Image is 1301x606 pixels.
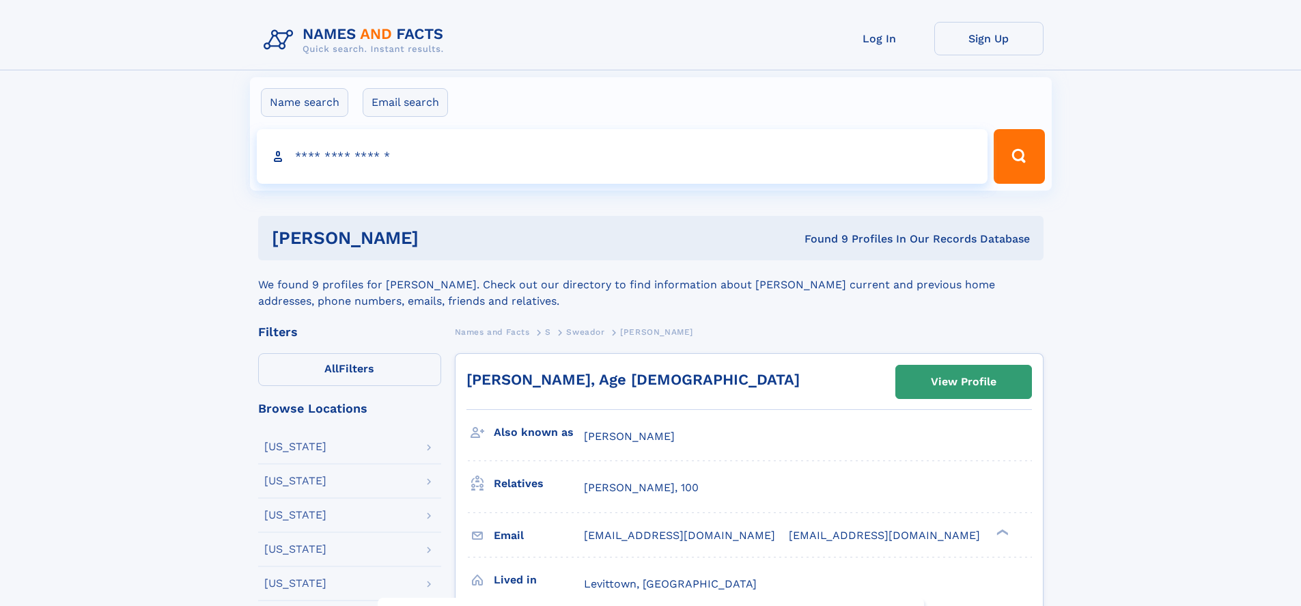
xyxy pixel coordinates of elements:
[494,421,584,444] h3: Also known as
[466,371,800,388] a: [PERSON_NAME], Age [DEMOGRAPHIC_DATA]
[258,260,1044,309] div: We found 9 profiles for [PERSON_NAME]. Check out our directory to find information about [PERSON_...
[789,529,980,542] span: [EMAIL_ADDRESS][DOMAIN_NAME]
[363,88,448,117] label: Email search
[494,472,584,495] h3: Relatives
[825,22,934,55] a: Log In
[934,22,1044,55] a: Sign Up
[993,527,1009,536] div: ❯
[258,22,455,59] img: Logo Names and Facts
[264,476,326,486] div: [US_STATE]
[258,353,441,386] label: Filters
[584,430,675,443] span: [PERSON_NAME]
[566,327,604,337] span: Sweador
[566,323,604,340] a: Sweador
[584,480,699,495] a: [PERSON_NAME], 100
[264,544,326,555] div: [US_STATE]
[584,577,757,590] span: Levittown, [GEOGRAPHIC_DATA]
[994,129,1044,184] button: Search Button
[264,441,326,452] div: [US_STATE]
[257,129,988,184] input: search input
[264,578,326,589] div: [US_STATE]
[258,326,441,338] div: Filters
[455,323,530,340] a: Names and Facts
[545,323,551,340] a: S
[611,232,1030,247] div: Found 9 Profiles In Our Records Database
[494,524,584,547] h3: Email
[620,327,693,337] span: [PERSON_NAME]
[931,366,996,398] div: View Profile
[896,366,1031,398] a: View Profile
[272,230,612,247] h1: [PERSON_NAME]
[545,327,551,337] span: S
[324,362,339,375] span: All
[264,510,326,521] div: [US_STATE]
[261,88,348,117] label: Name search
[258,402,441,415] div: Browse Locations
[584,529,775,542] span: [EMAIL_ADDRESS][DOMAIN_NAME]
[494,568,584,592] h3: Lived in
